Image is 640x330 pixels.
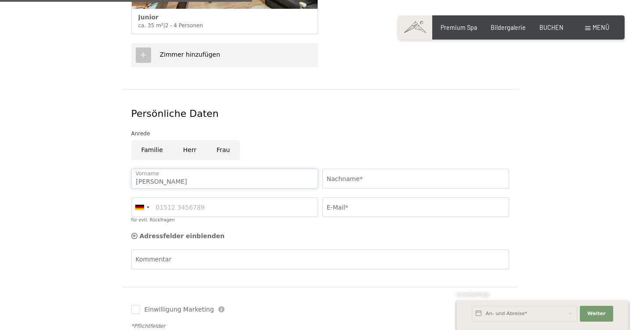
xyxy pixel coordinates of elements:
[160,51,221,58] span: Zimmer hinzufügen
[131,197,318,217] input: 01512 3456789
[163,22,165,29] span: |
[491,24,526,31] a: Bildergalerie
[131,107,509,121] div: Persönliche Daten
[145,305,214,314] span: Einwilligung Marketing
[138,22,163,29] span: ca. 35 m²
[131,218,175,222] label: für evtl. Rückfragen
[587,310,606,317] span: Weiter
[131,323,509,330] div: *Pflichtfelder
[165,22,203,29] span: 2 - 4 Personen
[131,129,509,138] div: Anrede
[140,232,225,239] span: Adressfelder einblenden
[132,198,152,217] div: Germany (Deutschland): +49
[593,24,609,31] span: Menü
[456,291,489,297] span: Schnellanfrage
[441,24,477,31] a: Premium Spa
[580,306,613,322] button: Weiter
[138,14,159,21] span: Junior
[539,24,564,31] a: BUCHEN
